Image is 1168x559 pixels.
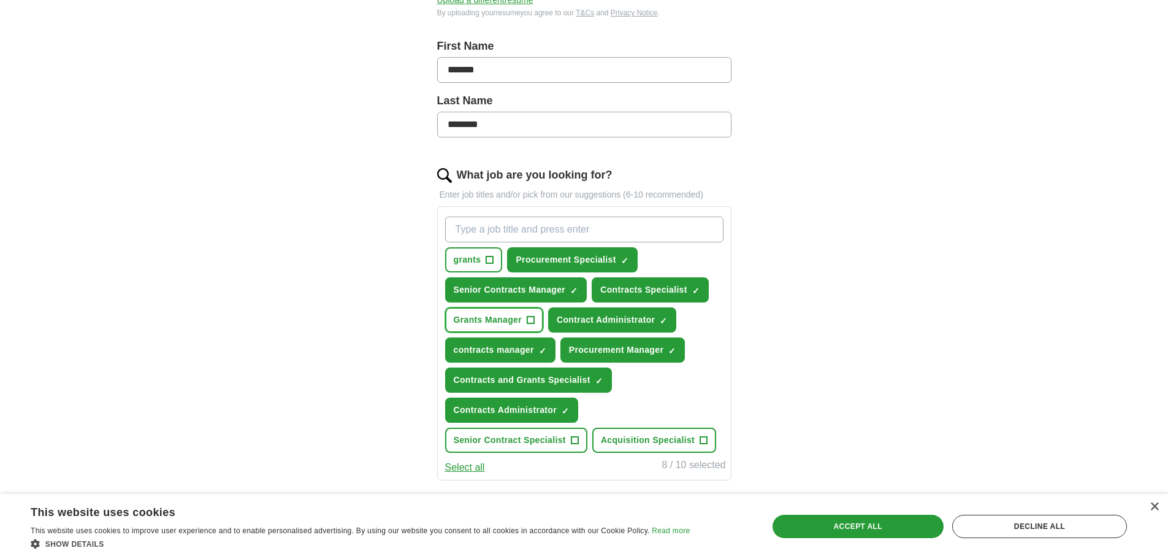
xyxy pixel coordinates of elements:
span: Show details [45,540,104,549]
a: Read more, opens a new window [652,526,690,535]
span: Grants Manager [454,314,522,326]
span: Senior Contracts Manager [454,283,566,296]
button: Procurement Manager✓ [560,337,685,363]
span: ✓ [660,316,667,326]
span: Procurement Specialist [516,253,616,266]
button: Senior Contracts Manager✓ [445,277,587,303]
span: Senior Contract Specialist [454,434,566,447]
p: Enter job titles and/or pick from our suggestions (6-10 recommended) [437,188,731,201]
label: First Name [437,38,731,55]
span: grants [454,253,481,266]
button: Senior Contract Specialist [445,428,587,453]
button: Contracts and Grants Specialist✓ [445,368,612,393]
span: ✓ [668,346,676,356]
button: Contracts Specialist✓ [592,277,709,303]
span: ✓ [595,376,603,386]
div: 8 / 10 selected [662,458,725,475]
a: T&Cs [576,9,594,17]
span: Contract Administrator [557,314,655,326]
button: grants [445,247,503,272]
button: Grants Manager [445,307,544,333]
a: Privacy Notice [611,9,658,17]
div: By uploading your resume you agree to our and . [437,7,731,18]
button: Acquisition Specialist [592,428,716,453]
span: Procurement Manager [569,344,663,357]
span: ✓ [539,346,546,356]
div: Accept all [773,515,944,538]
div: This website uses cookies [31,501,659,520]
button: Procurement Specialist✓ [507,247,637,272]
span: ✓ [621,256,628,266]
span: contracts manager [454,344,534,357]
img: search.png [437,168,452,183]
button: contracts manager✓ [445,337,555,363]
button: Select all [445,460,485,475]
span: Contracts Specialist [600,283,687,296]
label: What job are you looking for? [457,167,613,183]
span: This website uses cookies to improve user experience and to enable personalised advertising. By u... [31,526,650,535]
label: Last Name [437,93,731,109]
span: ✓ [570,286,578,296]
div: Decline all [952,515,1127,538]
div: Close [1150,503,1159,512]
div: Show details [31,538,690,550]
button: Contracts Administrator✓ [445,398,579,423]
span: ✓ [562,406,569,416]
button: Contract Administrator✓ [548,307,676,333]
span: Acquisition Specialist [601,434,695,447]
input: Type a job title and press enter [445,217,723,242]
span: ✓ [692,286,700,296]
span: Contracts Administrator [454,404,557,417]
span: Contracts and Grants Specialist [454,374,590,387]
